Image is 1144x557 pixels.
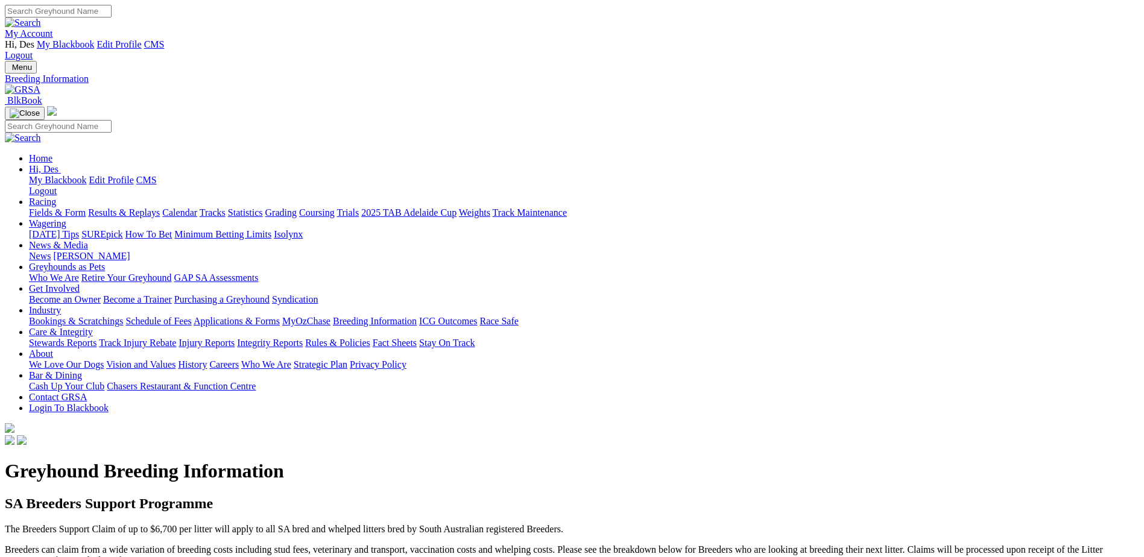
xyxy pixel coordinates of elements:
[5,133,41,143] img: Search
[29,359,1139,370] div: About
[373,338,417,348] a: Fact Sheets
[419,316,477,326] a: ICG Outcomes
[333,316,417,326] a: Breeding Information
[174,294,270,304] a: Purchasing a Greyhound
[29,207,1139,218] div: Racing
[5,435,14,445] img: facebook.svg
[29,272,1139,283] div: Greyhounds as Pets
[17,435,27,445] img: twitter.svg
[144,39,165,49] a: CMS
[241,359,291,370] a: Who We Are
[107,381,256,391] a: Chasers Restaurant & Function Centre
[29,229,1139,240] div: Wagering
[29,381,1139,392] div: Bar & Dining
[274,229,303,239] a: Isolynx
[5,84,40,95] img: GRSA
[29,327,93,337] a: Care & Integrity
[106,359,175,370] a: Vision and Values
[29,175,87,185] a: My Blackbook
[29,381,104,391] a: Cash Up Your Club
[12,63,32,72] span: Menu
[29,229,79,239] a: [DATE] Tips
[29,272,79,283] a: Who We Are
[81,272,172,283] a: Retire Your Greyhound
[282,316,330,326] a: MyOzChase
[361,207,457,218] a: 2025 TAB Adelaide Cup
[29,283,80,294] a: Get Involved
[29,175,1139,197] div: Hi, Des
[29,294,1139,305] div: Get Involved
[5,50,33,60] a: Logout
[29,316,1139,327] div: Industry
[29,164,58,174] span: Hi, Des
[479,316,518,326] a: Race Safe
[272,294,318,304] a: Syndication
[237,338,303,348] a: Integrity Reports
[419,338,475,348] a: Stay On Track
[299,207,335,218] a: Coursing
[29,251,51,261] a: News
[29,197,56,207] a: Racing
[350,359,406,370] a: Privacy Policy
[29,262,105,272] a: Greyhounds as Pets
[5,74,1139,84] a: Breeding Information
[29,240,88,250] a: News & Media
[305,338,370,348] a: Rules & Policies
[178,359,207,370] a: History
[5,61,37,74] button: Toggle navigation
[29,392,87,402] a: Contact GRSA
[179,338,235,348] a: Injury Reports
[228,207,263,218] a: Statistics
[5,496,1139,512] h2: SA Breeders Support Programme
[294,359,347,370] a: Strategic Plan
[5,39,1139,61] div: My Account
[174,229,271,239] a: Minimum Betting Limits
[29,348,53,359] a: About
[209,359,239,370] a: Careers
[194,316,280,326] a: Applications & Forms
[265,207,297,218] a: Grading
[47,106,57,116] img: logo-grsa-white.png
[29,294,101,304] a: Become an Owner
[200,207,226,218] a: Tracks
[5,28,53,39] a: My Account
[5,39,34,49] span: Hi, Des
[29,153,52,163] a: Home
[81,229,122,239] a: SUREpick
[29,338,1139,348] div: Care & Integrity
[5,524,1139,535] p: The Breeders Support Claim of up to $6,700 per litter will apply to all SA bred and whelped litte...
[459,207,490,218] a: Weights
[7,95,42,105] span: BlkBook
[162,207,197,218] a: Calendar
[96,39,141,49] a: Edit Profile
[29,186,57,196] a: Logout
[29,403,109,413] a: Login To Blackbook
[337,207,359,218] a: Trials
[125,229,172,239] a: How To Bet
[37,39,95,49] a: My Blackbook
[29,251,1139,262] div: News & Media
[10,109,40,118] img: Close
[5,120,112,133] input: Search
[29,305,61,315] a: Industry
[53,251,130,261] a: [PERSON_NAME]
[136,175,157,185] a: CMS
[29,316,123,326] a: Bookings & Scratchings
[5,95,42,105] a: BlkBook
[99,338,176,348] a: Track Injury Rebate
[5,423,14,433] img: logo-grsa-white.png
[5,5,112,17] input: Search
[5,460,1139,482] h1: Greyhound Breeding Information
[125,316,191,326] a: Schedule of Fees
[88,207,160,218] a: Results & Replays
[103,294,172,304] a: Become a Trainer
[29,164,61,174] a: Hi, Des
[5,107,45,120] button: Toggle navigation
[29,207,86,218] a: Fields & Form
[5,17,41,28] img: Search
[29,218,66,228] a: Wagering
[29,370,82,380] a: Bar & Dining
[29,338,96,348] a: Stewards Reports
[493,207,567,218] a: Track Maintenance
